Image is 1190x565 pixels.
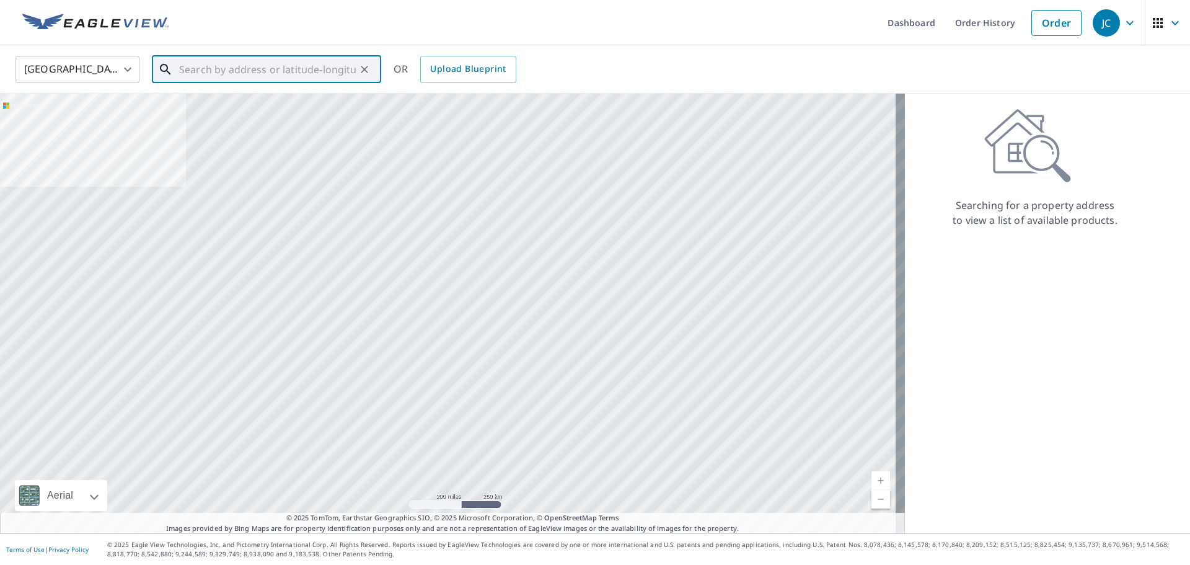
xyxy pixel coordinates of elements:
[6,546,89,553] p: |
[6,545,45,554] a: Terms of Use
[107,540,1184,559] p: © 2025 Eagle View Technologies, Inc. and Pictometry International Corp. All Rights Reserved. Repo...
[48,545,89,554] a: Privacy Policy
[22,14,169,32] img: EV Logo
[43,480,77,511] div: Aerial
[871,490,890,509] a: Current Level 5, Zoom Out
[356,61,373,78] button: Clear
[871,471,890,490] a: Current Level 5, Zoom In
[599,513,619,522] a: Terms
[952,198,1118,228] p: Searching for a property address to view a list of available products.
[15,52,139,87] div: [GEOGRAPHIC_DATA]
[430,61,506,77] span: Upload Blueprint
[1093,9,1120,37] div: JC
[1031,10,1082,36] a: Order
[544,513,596,522] a: OpenStreetMap
[179,52,356,87] input: Search by address or latitude-longitude
[394,56,516,83] div: OR
[286,513,619,523] span: © 2025 TomTom, Earthstar Geographics SIO, © 2025 Microsoft Corporation, ©
[15,480,107,511] div: Aerial
[420,56,516,83] a: Upload Blueprint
